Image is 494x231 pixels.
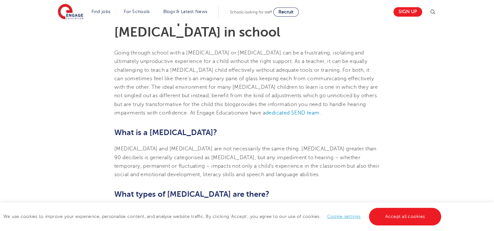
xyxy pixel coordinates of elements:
img: Engage Education [58,4,83,20]
a: dedicated SEND team [265,110,320,116]
span: We use cookies to improve your experience, personalise content, and analyse website traffic. By c... [3,214,443,219]
h1: How to support a child with a [MEDICAL_DATA] in school [114,13,380,39]
a: Blogs & Latest News [163,9,208,14]
a: Find jobs [91,9,111,14]
p: provides the information you need to handle hearing impairments with confidence we have a . [114,49,380,117]
span: What is a [MEDICAL_DATA]? [114,128,217,137]
span: [MEDICAL_DATA] and [MEDICAL_DATA] are not necessarily the same thing. [MEDICAL_DATA] greater than... [114,146,379,177]
span: Schools looking for staff [230,10,272,14]
a: Cookie settings [327,214,361,219]
span: . At Engage Education [187,110,241,116]
span: The ideal environment for many [MEDICAL_DATA] children to learn is one in which they are not sing... [114,84,378,107]
a: For Schools [124,9,150,14]
span: What types of [MEDICAL_DATA] are there? [114,190,269,199]
span: Going through school with a [MEDICAL_DATA] or [MEDICAL_DATA] can be a frustrating, isolating and ... [114,50,374,90]
a: Sign up [393,7,422,17]
a: Recruit [273,8,299,17]
a: Accept all cookies [369,208,441,225]
span: Recruit [279,9,294,14]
